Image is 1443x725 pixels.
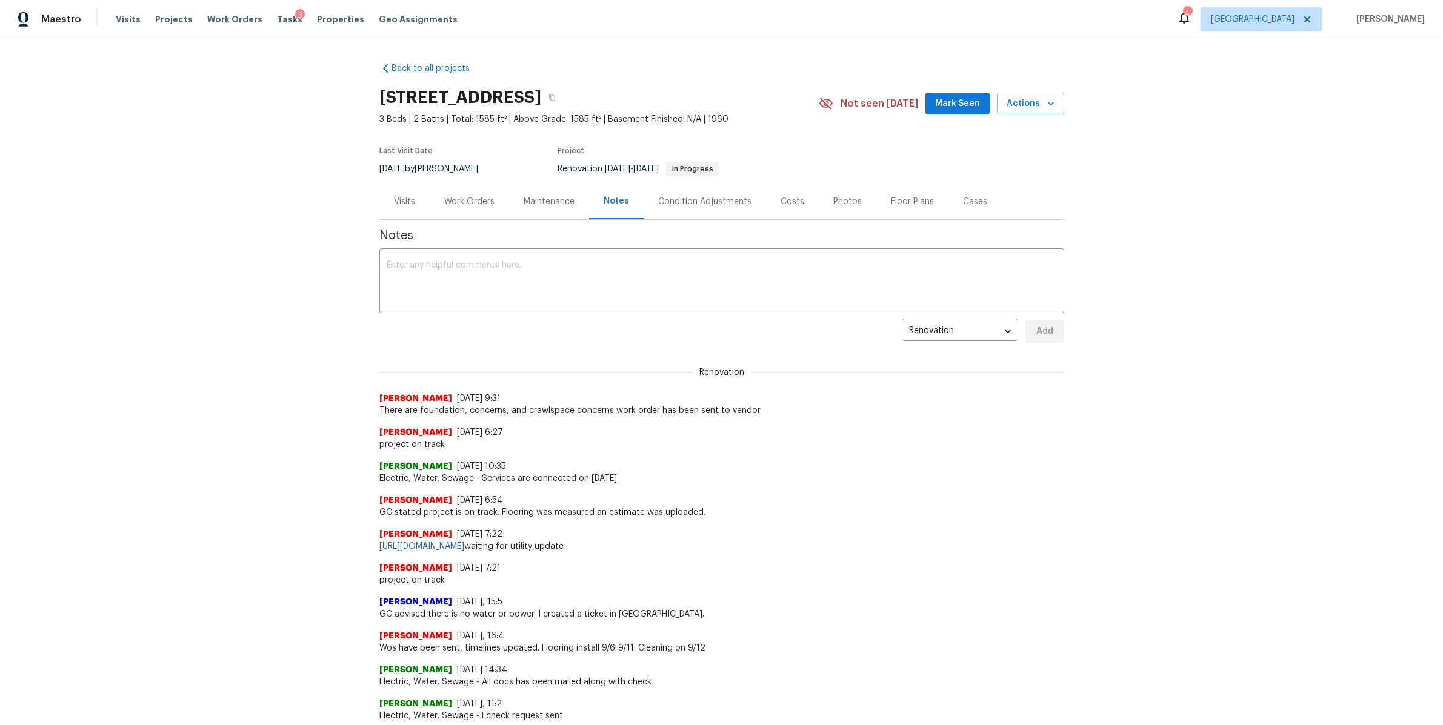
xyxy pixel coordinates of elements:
span: project on track [379,574,1064,586]
span: Electric, Water, Sewage - Services are connected on [DATE] [379,472,1064,485]
span: Electric, Water, Sewage - All docs has been mailed along with check [379,676,1064,688]
span: [DATE] [605,165,630,173]
span: 3 Beds | 2 Baths | Total: 1585 ft² | Above Grade: 1585 ft² | Basement Finished: N/A | 1960 [379,113,819,125]
span: Geo Assignments [379,13,458,25]
span: [DATE] 7:22 [457,530,502,538]
span: Mark Seen [935,96,980,111]
span: There are foundation, concerns, and crawlspace concerns work order has been sent to vendor [379,405,1064,417]
span: Notes [379,230,1064,242]
div: Costs [781,196,804,208]
span: Tasks [277,15,302,24]
span: [DATE] 9:31 [457,394,501,403]
div: 4 [1183,7,1191,19]
span: [PERSON_NAME] [379,562,452,574]
div: by [PERSON_NAME] [379,162,493,176]
span: [GEOGRAPHIC_DATA] [1211,13,1295,25]
span: [PERSON_NAME] [379,494,452,506]
span: Wos have been sent, timelines updated. Flooring install 9/6-9/11. Cleaning on 9/12 [379,642,1064,654]
span: Actions [1007,96,1055,111]
span: [PERSON_NAME] [379,664,452,676]
span: [PERSON_NAME] [379,630,452,642]
span: Work Orders [207,13,262,25]
span: [DATE] 14:34 [457,666,507,674]
span: waiting for utility update [379,540,1064,552]
span: [PERSON_NAME] [379,596,452,608]
div: 3 [295,9,305,21]
span: [PERSON_NAME] [379,392,452,405]
div: Visits [394,196,415,208]
span: Projects [155,13,193,25]
span: [PERSON_NAME] [1351,13,1425,25]
span: Maestro [41,13,81,25]
span: In Progress [667,165,718,173]
div: Photos [833,196,862,208]
span: Renovation [558,165,719,173]
span: Last Visit Date [379,147,433,154]
div: Condition Adjustments [658,196,751,208]
span: [DATE] 7:21 [457,564,501,572]
span: [DATE] 6:27 [457,428,503,437]
div: Notes [604,195,629,207]
span: [DATE], 15:5 [457,598,502,606]
span: GC advised there is no water or power. I created a ticket in [GEOGRAPHIC_DATA]. [379,608,1064,620]
a: Back to all projects [379,62,496,74]
span: [DATE], 16:4 [457,632,504,640]
span: [DATE] 10:35 [457,462,506,471]
span: [PERSON_NAME] [379,460,452,472]
div: Floor Plans [891,196,934,208]
div: Cases [963,196,987,208]
a: [URL][DOMAIN_NAME] [379,542,464,551]
span: Not seen [DATE] [841,98,918,110]
span: [DATE] 6:54 [457,496,503,505]
span: [PERSON_NAME] [379,426,452,439]
span: [PERSON_NAME] [379,698,452,710]
span: Renovation [692,366,751,379]
span: [DATE] [379,165,405,173]
span: GC stated project is on track. Flooring was measured an estimate was uploaded. [379,506,1064,518]
span: [PERSON_NAME] [379,528,452,540]
span: [DATE] [633,165,659,173]
button: Mark Seen [925,93,990,115]
h2: [STREET_ADDRESS] [379,91,541,104]
div: Renovation [902,317,1018,346]
button: Actions [997,93,1064,115]
span: Visits [116,13,141,25]
span: project on track [379,439,1064,451]
button: Copy Address [541,87,563,108]
div: Maintenance [524,196,575,208]
span: [DATE], 11:2 [457,700,502,708]
span: - [605,165,659,173]
div: Work Orders [444,196,495,208]
span: Electric, Water, Sewage - Echeck request sent [379,710,1064,722]
span: Project [558,147,584,154]
span: Properties [317,13,364,25]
